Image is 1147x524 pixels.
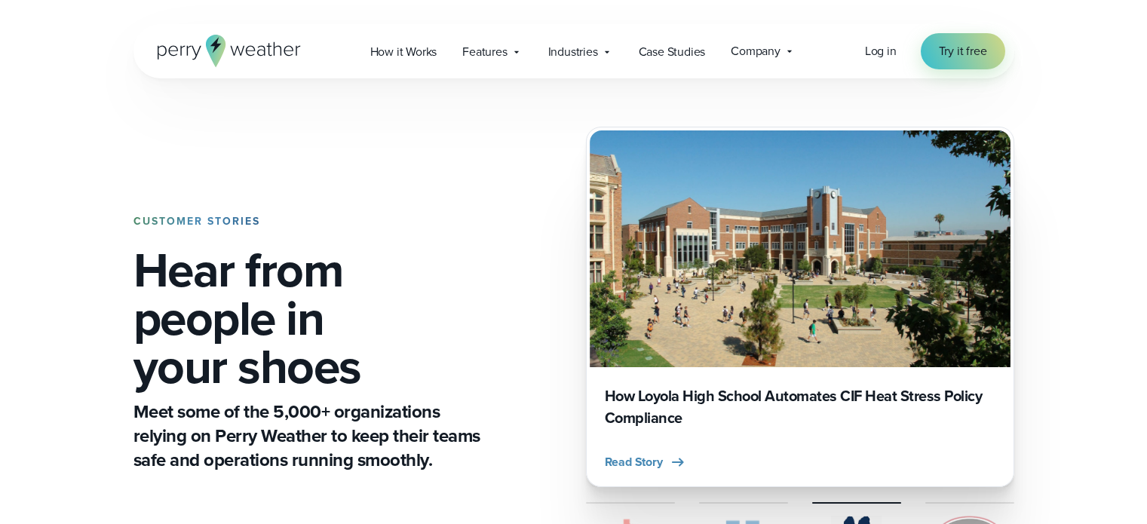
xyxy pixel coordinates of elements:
[133,213,260,229] strong: CUSTOMER STORIES
[462,43,507,61] span: Features
[586,127,1014,487] div: slideshow
[548,43,598,61] span: Industries
[370,43,437,61] span: How it Works
[357,36,450,67] a: How it Works
[586,127,1014,487] a: How Loyola High School Automates CIF Heat Stress Policy Compliance Read Story
[939,42,987,60] span: Try it free
[605,385,995,429] h3: How Loyola High School Automates CIF Heat Stress Policy Compliance
[865,42,897,60] a: Log in
[605,453,663,471] span: Read Story
[626,36,719,67] a: Case Studies
[605,453,687,471] button: Read Story
[731,42,781,60] span: Company
[133,246,486,391] h1: Hear from people in your shoes
[639,43,706,61] span: Case Studies
[586,127,1014,487] div: 3 of 4
[921,33,1005,69] a: Try it free
[133,400,486,472] p: Meet some of the 5,000+ organizations relying on Perry Weather to keep their teams safe and opera...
